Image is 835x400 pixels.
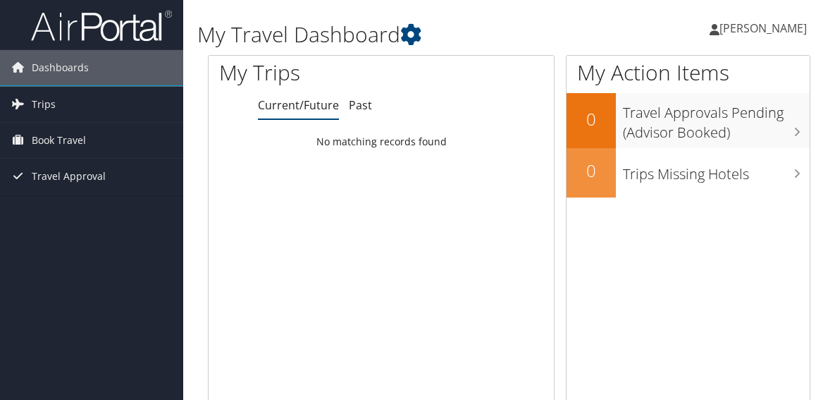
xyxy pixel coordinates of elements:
[710,7,821,49] a: [PERSON_NAME]
[623,96,810,143] h3: Travel Approvals Pending (Advisor Booked)
[197,20,613,49] h1: My Travel Dashboard
[719,20,807,36] span: [PERSON_NAME]
[32,50,89,85] span: Dashboards
[209,129,554,154] td: No matching records found
[219,58,400,87] h1: My Trips
[32,159,106,194] span: Travel Approval
[567,159,616,183] h2: 0
[567,148,810,198] a: 0Trips Missing Hotels
[32,123,86,158] span: Book Travel
[567,58,810,87] h1: My Action Items
[567,93,810,147] a: 0Travel Approvals Pending (Advisor Booked)
[258,97,339,113] a: Current/Future
[31,9,172,42] img: airportal-logo.png
[567,107,616,131] h2: 0
[349,97,372,113] a: Past
[32,87,56,122] span: Trips
[623,157,810,184] h3: Trips Missing Hotels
